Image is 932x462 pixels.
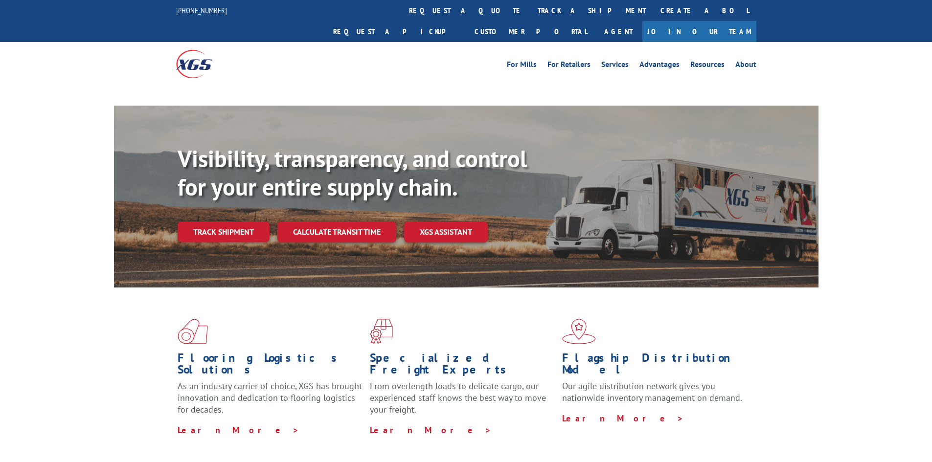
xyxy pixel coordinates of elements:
a: Resources [690,61,725,71]
h1: Flagship Distribution Model [562,352,747,380]
h1: Specialized Freight Experts [370,352,555,380]
a: Learn More > [562,413,684,424]
span: Our agile distribution network gives you nationwide inventory management on demand. [562,380,742,403]
p: From overlength loads to delicate cargo, our experienced staff knows the best way to move your fr... [370,380,555,424]
a: About [735,61,756,71]
img: xgs-icon-focused-on-flooring-red [370,319,393,344]
h1: Flooring Logistics Solutions [178,352,363,380]
a: Customer Portal [467,21,594,42]
a: Learn More > [370,424,492,436]
span: As an industry carrier of choice, XGS has brought innovation and dedication to flooring logistics... [178,380,362,415]
a: Join Our Team [642,21,756,42]
a: Services [601,61,629,71]
a: Calculate transit time [277,221,396,242]
b: Visibility, transparency, and control for your entire supply chain. [178,143,527,202]
a: Learn More > [178,424,299,436]
a: Request a pickup [326,21,467,42]
a: XGS ASSISTANT [404,221,488,242]
img: xgs-icon-total-supply-chain-intelligence-red [178,319,208,344]
a: For Retailers [547,61,591,71]
a: Agent [594,21,642,42]
a: Advantages [639,61,680,71]
img: xgs-icon-flagship-distribution-model-red [562,319,596,344]
a: For Mills [507,61,537,71]
a: Track shipment [178,221,270,242]
a: [PHONE_NUMBER] [176,5,227,15]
